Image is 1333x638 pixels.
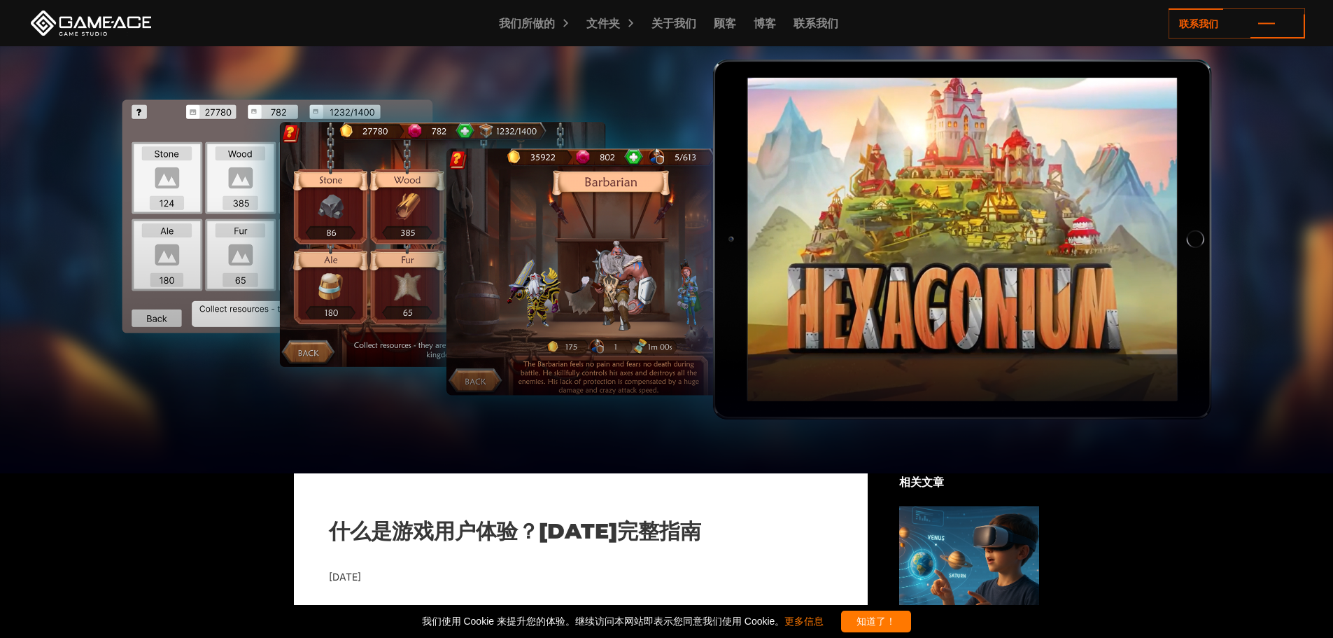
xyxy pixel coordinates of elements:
font: 什么是游戏用户体验？[DATE]完整指南 [329,518,701,544]
img: 有关的 [899,506,1039,634]
font: 我们所做的 [499,16,555,30]
font: 相关文章 [899,475,944,489]
a: 更多信息 [784,616,824,627]
font: [DATE] [329,571,361,583]
font: 文件夹 [586,16,620,30]
font: 博客 [754,16,776,30]
font: 知道了！ [856,616,896,627]
font: 我们使用 Cookie 来提升您的体验。继续访问本网站即表示您同意我们使用 Cookie。 [422,616,785,627]
font: 顾客 [714,16,736,30]
a: 联系我们 [1169,8,1305,39]
font: 关于我们 [651,16,696,30]
font: 联系我们 [794,16,838,30]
